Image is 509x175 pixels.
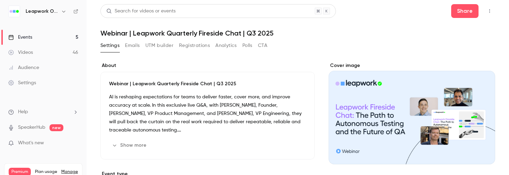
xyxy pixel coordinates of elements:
div: Settings [8,79,36,86]
button: Polls [242,40,252,51]
button: Show more [109,140,151,151]
button: Settings [100,40,119,51]
div: Audience [8,64,39,71]
button: Analytics [215,40,237,51]
button: Registrations [179,40,210,51]
p: Webinar | Leapwork Quarterly Fireside Chat | Q3 2025 [109,80,306,87]
span: Plan usage [35,169,57,175]
span: What's new [18,139,44,147]
li: help-dropdown-opener [8,108,78,116]
p: AI is reshaping expectations for teams to deliver faster, cover more, and improve accuracy at sca... [109,93,306,134]
h1: Webinar | Leapwork Quarterly Fireside Chat | Q3 2025 [100,29,495,37]
a: Manage [61,169,78,175]
label: Cover image [329,62,495,69]
span: new [50,124,63,131]
div: Events [8,34,32,41]
img: Leapwork Online Event [9,6,20,17]
h6: Leapwork Online Event [26,8,58,15]
div: Search for videos or events [106,8,176,15]
a: SpeakerHub [18,124,45,131]
div: Videos [8,49,33,56]
button: Emails [125,40,140,51]
span: Help [18,108,28,116]
iframe: Noticeable Trigger [70,140,78,146]
section: Cover image [329,62,495,164]
button: UTM builder [145,40,173,51]
label: About [100,62,315,69]
button: CTA [258,40,267,51]
button: Share [451,4,479,18]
